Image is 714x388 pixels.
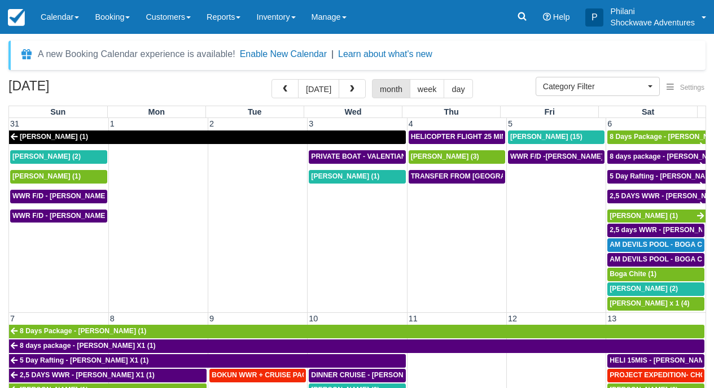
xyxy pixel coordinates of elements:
[507,314,518,323] span: 12
[411,172,682,180] span: TRANSFER FROM [GEOGRAPHIC_DATA] TO VIC FALLS - [PERSON_NAME] X 1 (1)
[606,119,613,128] span: 6
[545,107,555,116] span: Fri
[209,369,306,382] a: BOKUN WWR + CRUISE PACKAGE - [PERSON_NAME] South X 2 (2)
[610,299,689,307] span: [PERSON_NAME] x 1 (4)
[372,79,410,98] button: month
[610,270,656,278] span: Boga Chite (1)
[9,369,207,382] a: 2,5 DAYS WWR - [PERSON_NAME] X1 (1)
[9,130,406,144] a: [PERSON_NAME] (1)
[12,172,81,180] span: [PERSON_NAME] (1)
[606,314,617,323] span: 13
[248,107,262,116] span: Tue
[20,356,148,364] span: 5 Day Rafting - [PERSON_NAME] X1 (1)
[308,314,319,323] span: 10
[208,119,215,128] span: 2
[12,212,130,220] span: WWR F/D - [PERSON_NAME] X 1 (1)
[411,152,479,160] span: [PERSON_NAME] (3)
[344,107,361,116] span: Wed
[444,79,472,98] button: day
[607,150,706,164] a: 8 days package - [PERSON_NAME] X1 (1)
[10,190,107,203] a: WWR F/D - [PERSON_NAME] X 2 (2)
[20,327,146,335] span: 8 Days Package - [PERSON_NAME] (1)
[109,119,116,128] span: 1
[610,212,678,220] span: [PERSON_NAME] (1)
[338,49,432,59] a: Learn about what's new
[411,133,594,141] span: HELICOPTER FLIGHT 25 MINS- [PERSON_NAME] X1 (1)
[12,192,130,200] span: WWR F/D - [PERSON_NAME] X 2 (2)
[331,49,334,59] span: |
[9,325,704,338] a: 8 Days Package - [PERSON_NAME] (1)
[510,152,634,160] span: WWR F/D -[PERSON_NAME] X 15 (15)
[410,79,445,98] button: week
[240,49,327,60] button: Enable New Calendar
[660,80,711,96] button: Settings
[610,6,695,17] p: Philani
[607,354,704,368] a: HELI 15MIS - [PERSON_NAME] (2)
[543,13,551,21] i: Help
[9,314,16,323] span: 7
[50,107,65,116] span: Sun
[38,47,235,61] div: A new Booking Calendar experience is available!
[508,150,605,164] a: WWR F/D -[PERSON_NAME] X 15 (15)
[607,268,704,281] a: Boga Chite (1)
[508,130,605,144] a: [PERSON_NAME] (15)
[9,354,406,368] a: 5 Day Rafting - [PERSON_NAME] X1 (1)
[409,130,505,144] a: HELICOPTER FLIGHT 25 MINS- [PERSON_NAME] X1 (1)
[553,12,570,21] span: Help
[607,238,704,252] a: AM DEVILS POOL - BOGA CHITE X 1 (1)
[8,9,25,26] img: checkfront-main-nav-mini-logo.png
[311,371,452,379] span: DINNER CRUISE - [PERSON_NAME] X 1 (1)
[309,369,405,382] a: DINNER CRUISE - [PERSON_NAME] X 1 (1)
[10,170,107,184] a: [PERSON_NAME] (1)
[20,371,155,379] span: 2,5 DAYS WWR - [PERSON_NAME] X1 (1)
[12,152,81,160] span: [PERSON_NAME] (2)
[536,77,660,96] button: Category Filter
[109,314,116,323] span: 8
[607,282,704,296] a: [PERSON_NAME] (2)
[585,8,603,27] div: P
[607,190,706,203] a: 2,5 DAYS WWR - [PERSON_NAME] X1 (1)
[309,170,405,184] a: [PERSON_NAME] (1)
[8,79,151,100] h2: [DATE]
[298,79,339,98] button: [DATE]
[642,107,654,116] span: Sat
[543,81,645,92] span: Category Filter
[9,119,20,128] span: 31
[20,133,88,141] span: [PERSON_NAME] (1)
[10,150,107,164] a: [PERSON_NAME] (2)
[409,170,505,184] a: TRANSFER FROM [GEOGRAPHIC_DATA] TO VIC FALLS - [PERSON_NAME] X 1 (1)
[607,130,706,144] a: 8 Days Package - [PERSON_NAME] (1)
[408,119,414,128] span: 4
[311,152,488,160] span: PRIVATE BOAT - VALENTIAN [PERSON_NAME] X 4 (4)
[607,170,706,184] a: 5 Day Rafting - [PERSON_NAME] X1 (1)
[510,133,582,141] span: [PERSON_NAME] (15)
[507,119,514,128] span: 5
[408,314,419,323] span: 11
[610,17,695,28] p: Shockwave Adventures
[308,119,314,128] span: 3
[9,339,704,353] a: 8 days package - [PERSON_NAME] X1 (1)
[607,369,704,382] a: PROJECT EXPEDITION- CHOBE SAFARI - [GEOGRAPHIC_DATA][PERSON_NAME] 2 (2)
[409,150,505,164] a: [PERSON_NAME] (3)
[610,285,678,293] span: [PERSON_NAME] (2)
[607,297,704,311] a: [PERSON_NAME] x 1 (4)
[10,210,107,223] a: WWR F/D - [PERSON_NAME] X 1 (1)
[444,107,458,116] span: Thu
[311,172,379,180] span: [PERSON_NAME] (1)
[607,253,704,267] a: AM DEVILS POOL - BOGA CHITE X 1 (1)
[208,314,215,323] span: 9
[309,150,405,164] a: PRIVATE BOAT - VALENTIAN [PERSON_NAME] X 4 (4)
[212,371,435,379] span: BOKUN WWR + CRUISE PACKAGE - [PERSON_NAME] South X 2 (2)
[20,342,156,350] span: 8 days package - [PERSON_NAME] X1 (1)
[680,84,704,91] span: Settings
[607,224,704,237] a: 2,5 days WWR - [PERSON_NAME] X2 (2)
[148,107,165,116] span: Mon
[607,210,706,223] a: [PERSON_NAME] (1)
